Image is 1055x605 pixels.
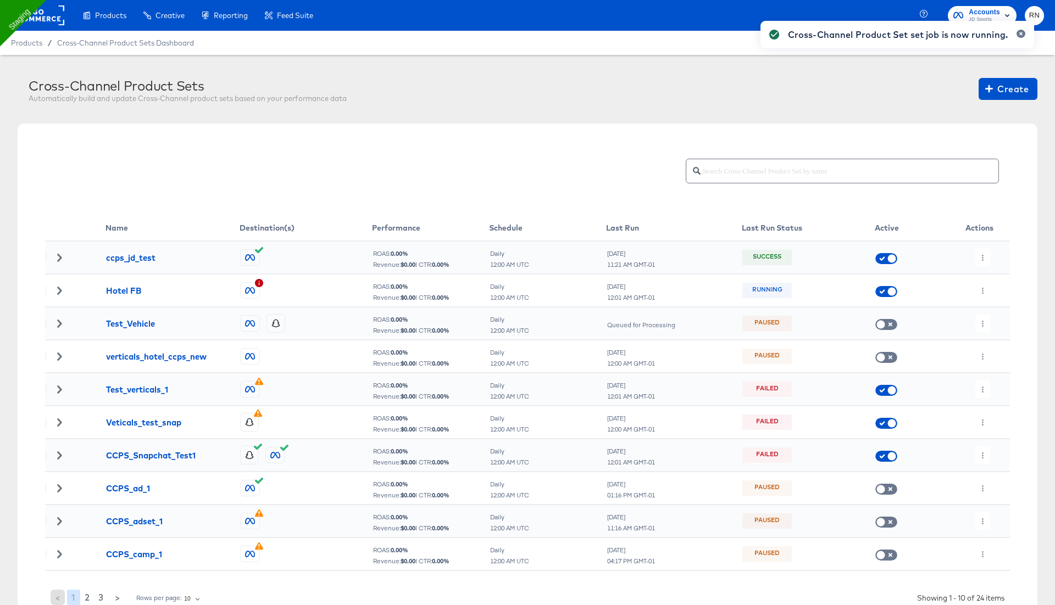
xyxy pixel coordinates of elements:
[490,294,530,301] div: 12:00 AM UTC
[607,360,656,367] div: 12:00 AM GMT-01
[401,392,415,400] b: $ 0.00
[391,513,408,521] b: 0.00 %
[606,215,742,241] th: Last Run
[57,38,194,47] a: Cross-Channel Product Sets Dashboard
[432,425,449,433] b: 0.00 %
[115,590,120,605] span: >
[95,11,126,20] span: Products
[46,352,73,360] div: Toggle Row Expanded
[432,260,449,268] b: 0.00 %
[490,491,530,499] div: 12:00 AM UTC
[391,480,408,488] b: 0.00 %
[742,215,875,241] th: Last Run Status
[46,320,73,327] div: Toggle Row Expanded
[106,548,162,560] div: CCPS_camp_1
[373,261,488,268] div: Revenue: | CTR:
[373,294,488,301] div: Revenue: | CTR:
[46,385,73,393] div: Toggle Row Expanded
[214,11,248,20] span: Reporting
[401,359,415,367] b: $ 0.00
[401,524,415,532] b: $ 0.00
[432,359,449,367] b: 0.00 %
[373,425,488,433] div: Revenue: | CTR:
[373,393,488,400] div: Revenue: | CTR:
[373,349,488,356] div: ROAS:
[401,260,415,268] b: $ 0.00
[401,458,415,466] b: $ 0.00
[46,287,73,294] div: Toggle Row Expanded
[372,215,489,241] th: Performance
[106,252,156,264] div: ccps_jd_test
[106,450,196,461] div: CCPS_Snapchat_Test1
[607,250,656,257] div: [DATE]
[788,28,1008,41] div: Cross-Channel Product Set set job is now running.
[373,491,488,499] div: Revenue: | CTR:
[373,414,488,422] div: ROAS:
[490,316,530,323] div: Daily
[607,513,656,521] div: [DATE]
[948,6,1017,25] button: AccountsJD Sports
[46,451,73,459] div: Toggle Row Expanded
[607,382,656,389] div: [DATE]
[67,590,80,605] button: 1
[432,293,449,301] b: 0.00 %
[432,326,449,334] b: 0.00 %
[106,384,168,395] div: Test_verticals_1
[136,594,182,602] div: Rows per page:
[969,7,1000,18] span: Accounts
[80,590,94,605] button: 2
[432,458,449,466] b: 0.00 %
[46,517,73,525] div: Toggle Row Expanded
[1025,6,1044,25] button: RN
[490,382,530,389] div: Daily
[391,348,408,356] b: 0.00 %
[607,349,656,356] div: [DATE]
[106,417,181,428] div: Veticals_test_snap
[490,425,530,433] div: 12:00 AM UTC
[373,382,488,389] div: ROAS:
[373,283,488,290] div: ROAS:
[391,315,408,323] b: 0.00 %
[490,524,530,532] div: 12:00 AM UTC
[490,414,530,422] div: Daily
[490,283,530,290] div: Daily
[373,546,488,554] div: ROAS:
[46,484,73,492] div: Toggle Row Expanded
[391,414,408,422] b: 0.00 %
[373,524,488,532] div: Revenue: | CTR:
[106,483,150,494] div: CCPS_ad_1
[373,513,488,521] div: ROAS:
[490,360,530,367] div: 12:00 AM UTC
[607,294,656,301] div: 12:01 AM GMT-01
[701,155,998,178] input: Search Cross-Channel Product Set by name
[391,249,408,257] b: 0.00 %
[490,557,530,565] div: 12:00 AM UTC
[106,318,155,329] div: Test_Vehicle
[373,480,488,488] div: ROAS:
[917,593,1004,603] div: Showing 1 - 10 of 24 items
[156,11,185,20] span: Creative
[1029,9,1040,22] span: RN
[607,524,656,532] div: 11:16 AM GMT-01
[373,360,488,367] div: Revenue: | CTR:
[607,425,656,433] div: 12:00 AM GMT-01
[373,447,488,455] div: ROAS:
[391,381,408,389] b: 0.00 %
[46,254,73,261] div: Toggle Row Expanded
[490,393,530,400] div: 12:00 AM UTC
[607,546,656,554] div: [DATE]
[391,546,408,554] b: 0.00 %
[432,557,449,565] b: 0.00 %
[490,447,530,455] div: Daily
[432,392,449,400] b: 0.00 %
[11,38,42,47] span: Products
[373,250,488,257] div: ROAS:
[373,557,488,565] div: Revenue: | CTR:
[391,282,408,290] b: 0.00 %
[490,546,530,554] div: Daily
[607,393,656,400] div: 12:01 AM GMT-01
[490,261,530,268] div: 12:00 AM UTC
[607,480,656,488] div: [DATE]
[105,215,239,241] th: Name
[490,250,530,257] div: Daily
